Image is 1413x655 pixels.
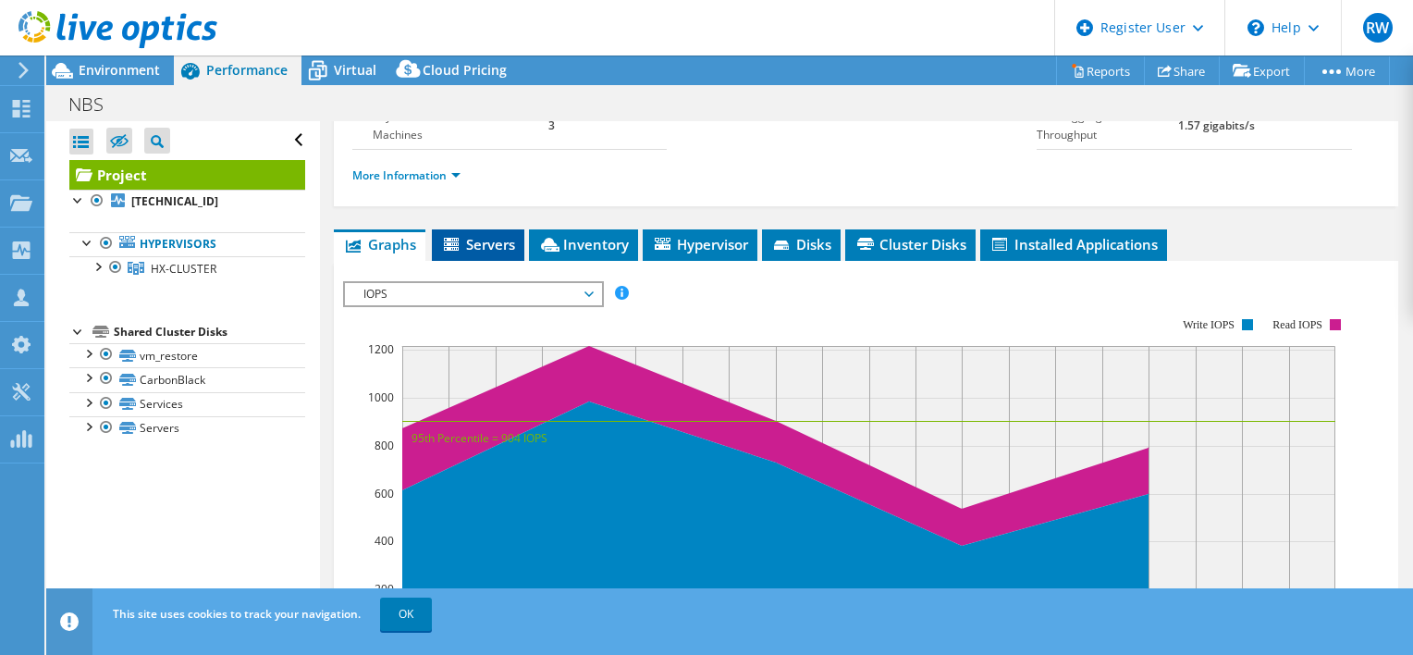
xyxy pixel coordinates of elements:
span: Cluster Disks [854,235,966,253]
span: Graphs [343,235,416,253]
b: [TECHNICAL_ID] [131,193,218,209]
a: HX-CLUSTER [69,256,305,280]
span: Servers [441,235,515,253]
text: 200 [375,581,394,597]
span: This site uses cookies to track your navigation. [113,606,361,622]
a: Project [69,160,305,190]
a: Services [69,392,305,416]
span: RW [1363,13,1393,43]
b: 3 [548,117,555,133]
text: 800 [375,438,394,453]
span: Environment [79,61,160,79]
text: 1200 [368,341,394,357]
a: CarbonBlack [69,367,305,391]
b: 1.57 gigabits/s [1178,117,1255,133]
text: Write IOPS [1183,318,1235,331]
a: OK [380,598,432,631]
span: Cloud Pricing [423,61,507,79]
span: IOPS [354,283,592,305]
a: Share [1144,56,1220,85]
svg: \n [1247,19,1264,36]
div: Shared Cluster Disks [114,321,305,343]
span: Hypervisor [652,235,748,253]
a: vm_restore [69,343,305,367]
span: HX-CLUSTER [151,261,216,277]
a: Servers [69,416,305,440]
span: Inventory [538,235,629,253]
label: Peak Aggregate Network Throughput [1037,107,1178,144]
h1: NBS [60,94,132,115]
text: 95th Percentile = 904 IOPS [412,430,547,446]
a: Hypervisors [69,232,305,256]
a: More [1304,56,1390,85]
a: Reports [1056,56,1145,85]
text: 400 [375,533,394,549]
span: Disks [771,235,831,253]
text: 1000 [368,389,394,405]
span: Installed Applications [989,235,1158,253]
text: 600 [375,486,394,501]
text: Read IOPS [1272,318,1322,331]
span: Virtual [334,61,376,79]
label: Physical Servers and Virtual Machines [352,107,549,144]
a: Export [1219,56,1305,85]
a: More Information [352,167,461,183]
span: Performance [206,61,288,79]
a: [TECHNICAL_ID] [69,190,305,214]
